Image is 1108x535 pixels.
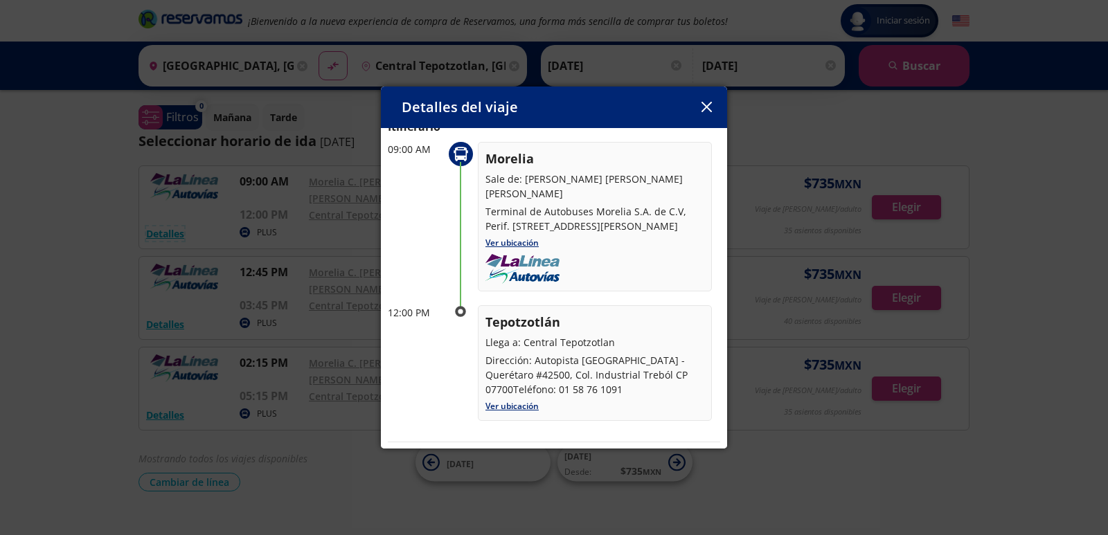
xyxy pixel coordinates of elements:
p: Detalles del viaje [402,97,518,118]
a: Ver ubicación [485,400,539,412]
p: Tepotzotlán [485,313,704,332]
p: Dirección: Autopista [GEOGRAPHIC_DATA] - Querétaro #42500, Col. Industrial Treból CP 07700Teléfon... [485,353,704,397]
a: Ver ubicación [485,237,539,248]
p: 12:00 PM [388,305,443,320]
img: uploads_2F1614736493101-lrc074r4ha-fd05130f9173fefc76d4804dc3e1a941_2Fautovias-la-linea.png [485,254,560,284]
p: Sale de: [PERSON_NAME] [PERSON_NAME] [PERSON_NAME] [485,172,704,201]
p: Morelia [485,149,704,168]
p: Terminal de Autobuses Morelia S.A. de C.V, Perif. [STREET_ADDRESS][PERSON_NAME] [485,204,704,233]
p: 09:00 AM [388,142,443,156]
p: Llega a: Central Tepotzotlan [485,335,704,350]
